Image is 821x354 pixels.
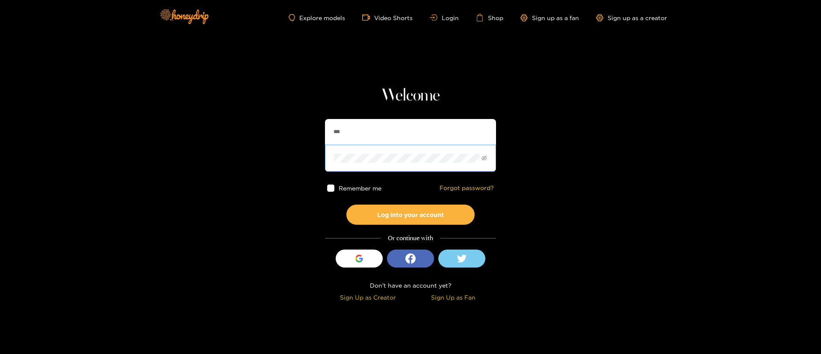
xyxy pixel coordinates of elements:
[339,185,381,191] span: Remember me
[325,280,496,290] div: Don't have an account yet?
[325,86,496,106] h1: Welcome
[325,233,496,243] div: Or continue with
[346,205,475,225] button: Log into your account
[440,184,494,192] a: Forgot password?
[520,14,579,21] a: Sign up as a fan
[289,14,345,21] a: Explore models
[413,292,494,302] div: Sign Up as Fan
[596,14,667,21] a: Sign up as a creator
[327,292,408,302] div: Sign Up as Creator
[430,15,459,21] a: Login
[362,14,413,21] a: Video Shorts
[481,155,487,161] span: eye-invisible
[476,14,503,21] a: Shop
[362,14,374,21] span: video-camera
